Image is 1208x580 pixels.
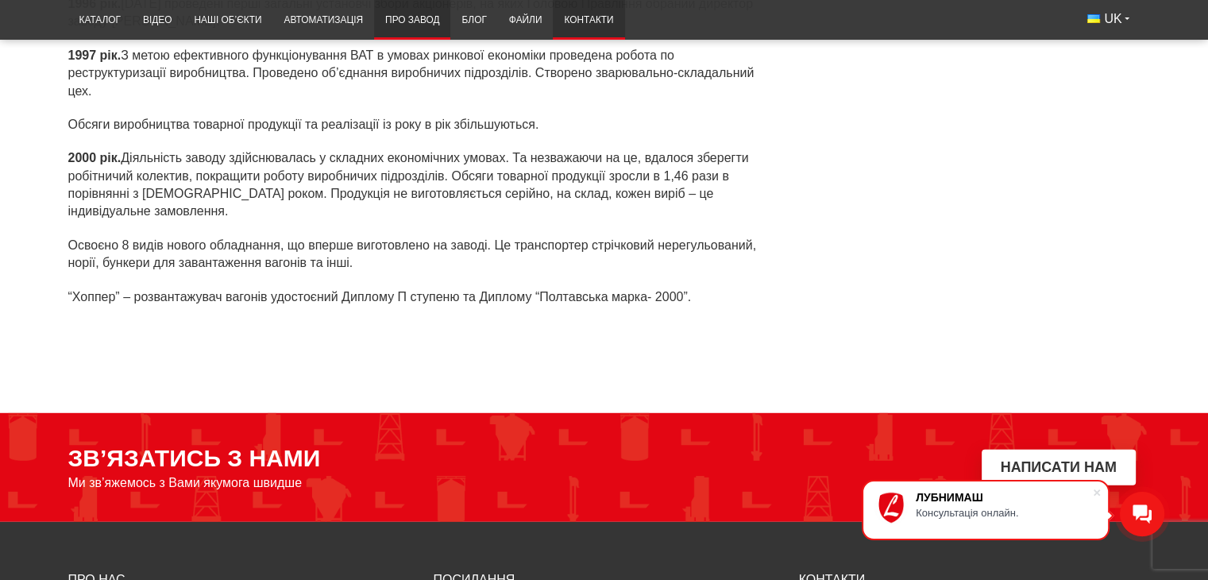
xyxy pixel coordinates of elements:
a: Наші об’єкти [183,5,272,36]
button: Написати нам [982,450,1136,485]
img: Українська [1087,14,1100,23]
p: З метою ефективного функціонування ВАТ в умовах ринкової економіки проведена робота по реструктур... [68,47,766,100]
a: Контакти [553,5,624,36]
div: Консультація онлайн. [916,507,1092,519]
a: Блог [450,5,497,36]
div: ЛУБНИМАШ [916,491,1092,504]
p: Освоєно 8 видів нового обладнання, що вперше виготовлено на заводі. Це транспортер стрічковий нер... [68,237,766,273]
a: Каталог [68,5,132,36]
span: ЗВ’ЯЗАТИСЬ З НАМИ [68,445,321,472]
p: “Хоппер” – розвантажувач вагонів удостоєний Диплому П ступеню та Диплому “Полтавська марка- 2000”. [68,288,766,306]
p: Обсяги виробництва товарної продукції та реалізації із року в рік збільшуються. [68,116,766,133]
a: Автоматизація [272,5,374,36]
button: UK [1076,5,1140,33]
p: Діяльність заводу здійснювалась у складних економічних умовах. Та незважаючи на це, вдалося збере... [68,149,766,221]
span: Ми зв’яжемось з Вами якумога швидше [68,476,303,490]
a: Про завод [374,5,450,36]
a: Відео [132,5,183,36]
a: Файли [498,5,554,36]
strong: 1997 рік. [68,48,122,62]
span: UK [1104,10,1121,28]
strong: 2000 рік. [68,151,122,164]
